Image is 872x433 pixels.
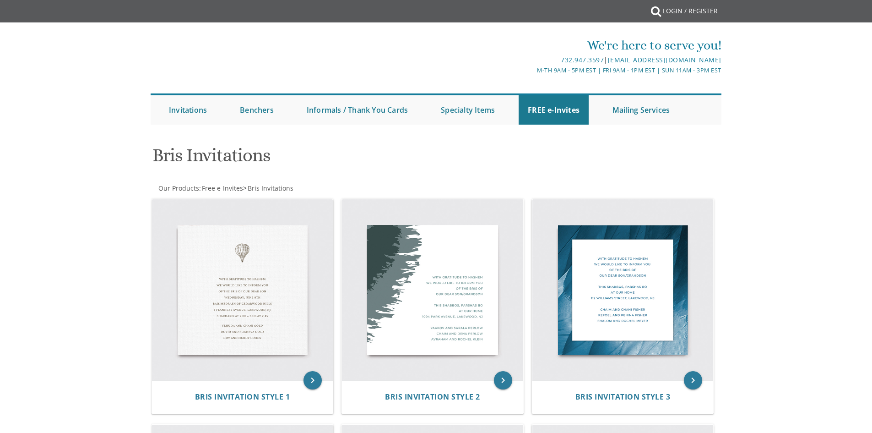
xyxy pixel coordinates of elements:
a: Bris Invitation Style 2 [385,393,480,401]
a: Bris Invitation Style 3 [575,393,671,401]
a: keyboard_arrow_right [684,371,702,389]
div: M-Th 9am - 5pm EST | Fri 9am - 1pm EST | Sun 11am - 3pm EST [341,66,721,75]
a: FREE e-Invites [519,95,589,125]
a: 732.947.3597 [561,55,604,64]
img: Bris Invitation Style 2 [342,199,523,381]
span: Bris Invitation Style 3 [575,392,671,402]
div: We're here to serve you! [341,36,721,55]
a: Mailing Services [603,95,679,125]
div: | [341,55,721,66]
a: Bris Invitation Style 1 [195,393,290,401]
span: Bris Invitations [248,184,293,192]
img: Bris Invitation Style 3 [532,199,714,381]
a: Our Products [157,184,199,192]
span: Bris Invitation Style 2 [385,392,480,402]
span: Free e-Invites [202,184,243,192]
a: Benchers [231,95,283,125]
a: Free e-Invites [201,184,243,192]
img: Bris Invitation Style 1 [152,199,333,381]
a: Invitations [160,95,216,125]
a: Informals / Thank You Cards [298,95,417,125]
a: [EMAIL_ADDRESS][DOMAIN_NAME] [608,55,721,64]
a: Specialty Items [432,95,504,125]
div: : [151,184,436,193]
span: > [243,184,293,192]
span: Bris Invitation Style 1 [195,392,290,402]
a: keyboard_arrow_right [303,371,322,389]
h1: Bris Invitations [152,145,526,172]
a: Bris Invitations [247,184,293,192]
a: keyboard_arrow_right [494,371,512,389]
